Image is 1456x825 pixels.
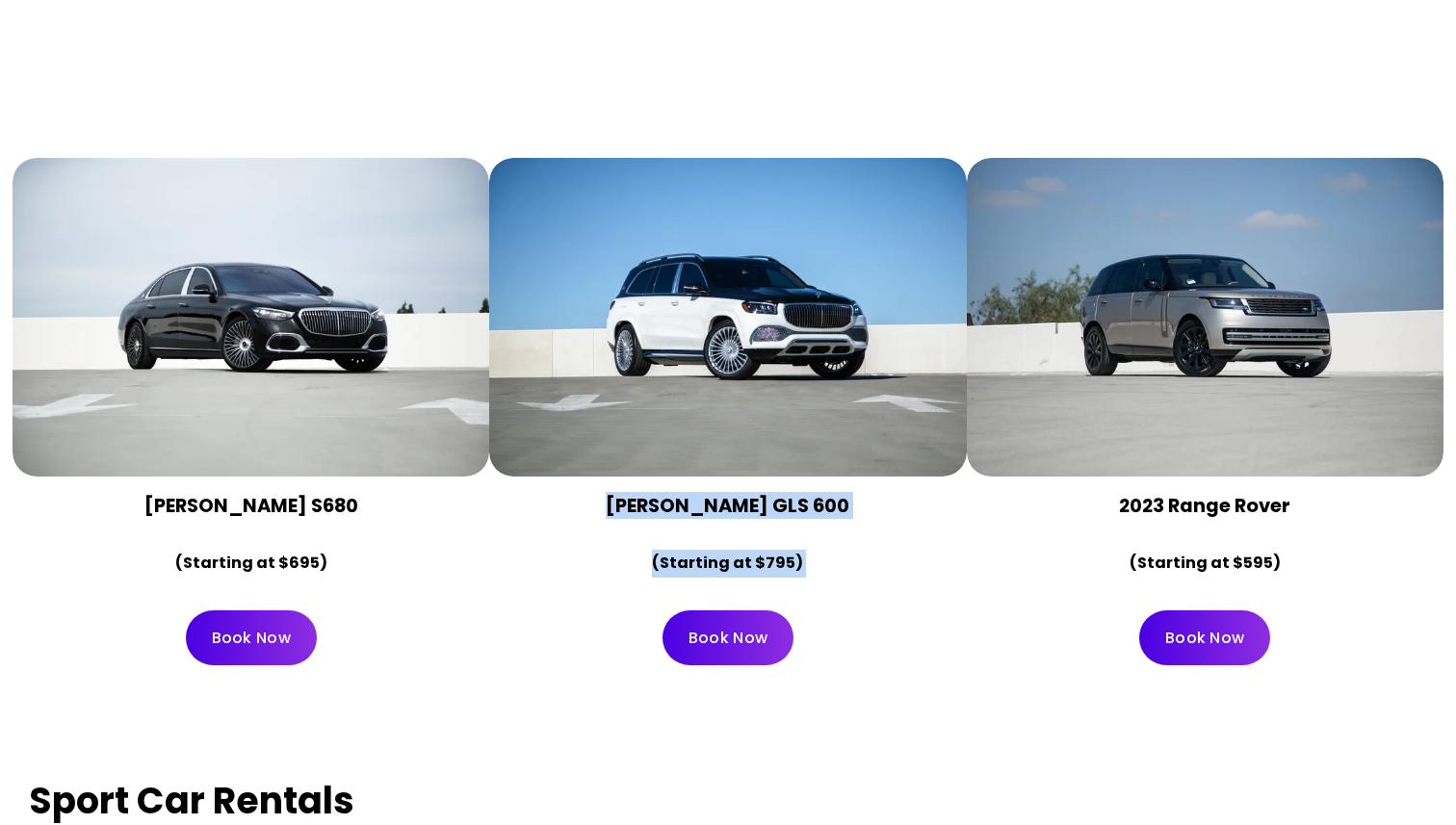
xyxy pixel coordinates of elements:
strong: [PERSON_NAME] GLS 600 [606,492,849,519]
strong: (Starting at $595) [1130,552,1281,574]
strong: (Starting at $795) [652,552,803,574]
strong: (Starting at $695) [175,552,327,574]
a: Book Now [1139,610,1270,665]
strong: [PERSON_NAME] S680 [144,492,358,519]
a: Book Now [186,610,317,665]
strong: 2023 Range Rover [1119,492,1290,519]
a: Book Now [663,610,793,665]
